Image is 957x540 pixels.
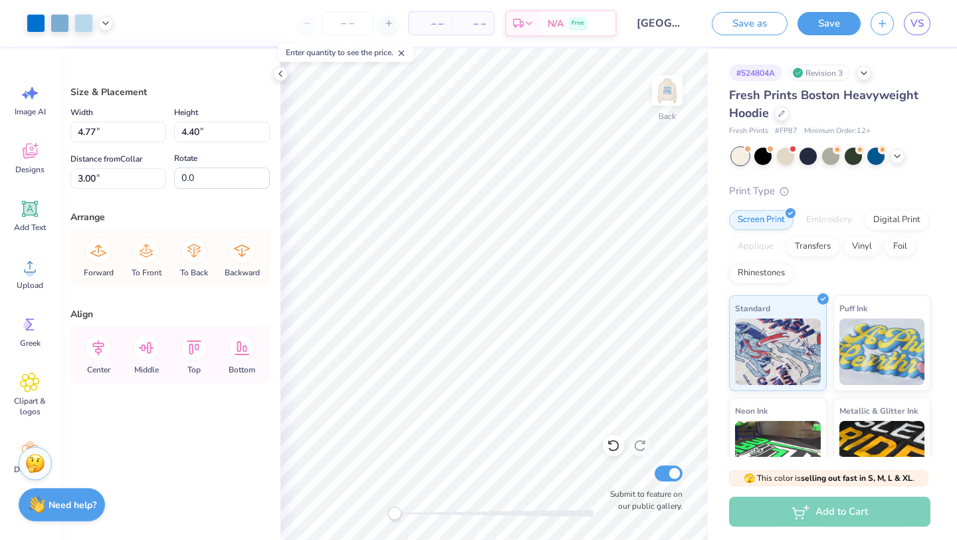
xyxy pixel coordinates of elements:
[70,85,270,99] div: Size & Placement
[839,421,925,487] img: Metallic & Glitter Ink
[15,106,46,117] span: Image AI
[729,87,918,121] span: Fresh Prints Boston Heavyweight Hoodie
[729,65,782,81] div: # 524804A
[797,12,861,35] button: Save
[572,19,584,28] span: Free
[839,404,918,418] span: Metallic & Glitter Ink
[801,473,912,483] strong: selling out fast in S, M, L & XL
[744,472,755,485] span: 🫣
[843,237,881,257] div: Vinyl
[729,210,794,230] div: Screen Print
[14,464,46,475] span: Decorate
[322,11,373,35] input: – –
[712,12,788,35] button: Save as
[797,210,861,230] div: Embroidery
[548,17,564,31] span: N/A
[70,210,270,224] div: Arrange
[729,237,782,257] div: Applique
[8,396,52,417] span: Clipart & logos
[904,12,930,35] a: VS
[70,104,93,120] label: Width
[174,150,197,166] label: Rotate
[865,210,929,230] div: Digital Print
[729,184,930,199] div: Print Type
[744,472,914,484] span: This color is .
[132,267,161,278] span: To Front
[627,10,692,37] input: Untitled Design
[789,65,850,81] div: Revision 3
[603,488,683,512] label: Submit to feature on our public gallery.
[654,77,681,104] img: Back
[229,364,255,375] span: Bottom
[804,126,871,137] span: Minimum Order: 12 +
[885,237,916,257] div: Foil
[84,267,114,278] span: Forward
[87,364,110,375] span: Center
[180,267,208,278] span: To Back
[20,338,41,348] span: Greek
[735,301,770,315] span: Standard
[278,43,413,62] div: Enter quantity to see the price.
[459,17,486,31] span: – –
[735,404,768,418] span: Neon Ink
[910,16,924,31] span: VS
[17,280,43,291] span: Upload
[735,319,821,385] img: Standard
[14,222,46,233] span: Add Text
[70,307,270,321] div: Align
[775,126,797,137] span: # FP87
[839,319,925,385] img: Puff Ink
[839,301,867,315] span: Puff Ink
[174,104,198,120] label: Height
[187,364,201,375] span: Top
[729,263,794,283] div: Rhinestones
[70,151,142,167] label: Distance from Collar
[134,364,159,375] span: Middle
[417,17,443,31] span: – –
[388,507,401,520] div: Accessibility label
[15,164,45,175] span: Designs
[659,110,676,122] div: Back
[49,499,96,511] strong: Need help?
[735,421,821,487] img: Neon Ink
[786,237,839,257] div: Transfers
[729,126,768,137] span: Fresh Prints
[225,267,260,278] span: Backward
